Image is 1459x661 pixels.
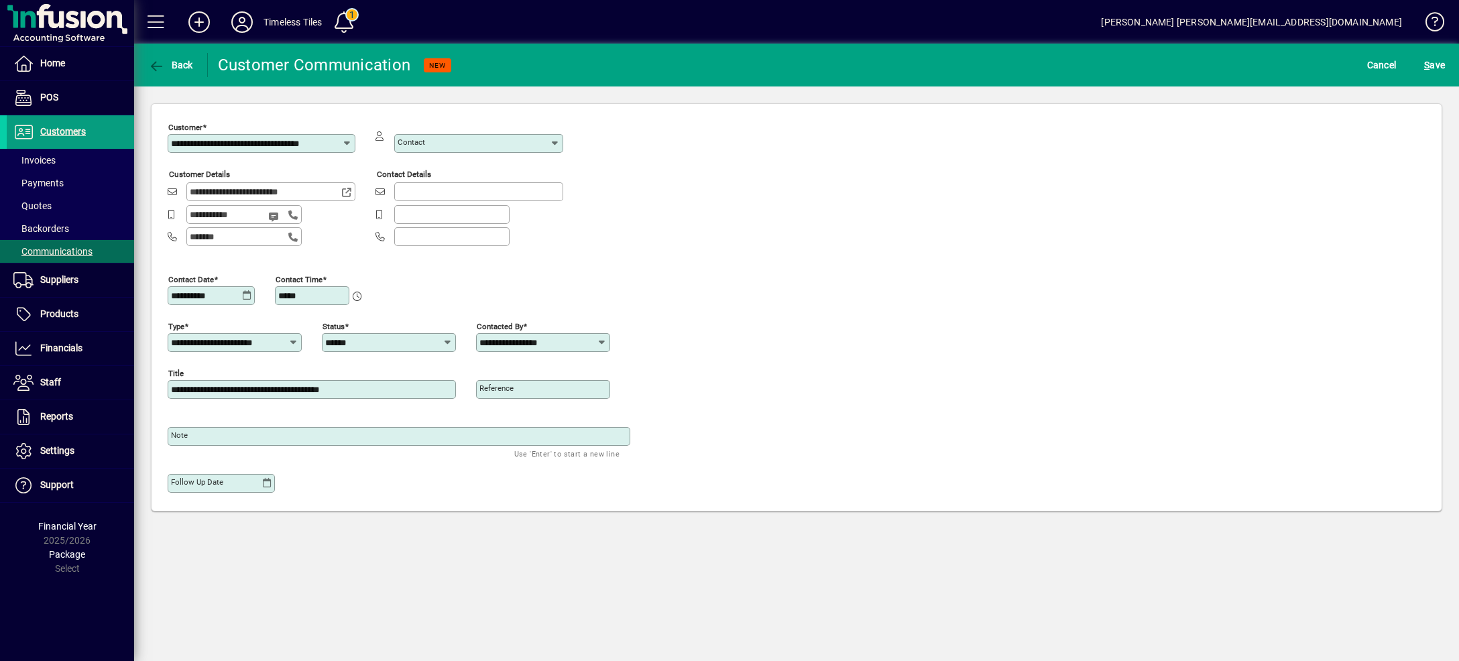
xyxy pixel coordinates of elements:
mat-label: Contact date [168,274,214,284]
mat-label: Note [171,430,188,440]
a: Backorders [7,217,134,240]
mat-hint: Use 'Enter' to start a new line [514,446,620,461]
div: Timeless Tiles [264,11,322,33]
span: Quotes [13,200,52,211]
a: Support [7,469,134,502]
a: Reports [7,400,134,434]
a: Suppliers [7,263,134,297]
mat-label: Contact [398,137,425,147]
button: Add [178,10,221,34]
a: Communications [7,240,134,263]
mat-label: Follow up date [171,477,223,487]
span: ave [1424,54,1445,76]
button: Save [1421,53,1448,77]
a: Knowledge Base [1415,3,1442,46]
a: Payments [7,172,134,194]
a: Home [7,47,134,80]
span: Home [40,58,65,68]
span: Payments [13,178,64,188]
span: Customers [40,126,86,137]
button: Send SMS [259,200,291,233]
a: Financials [7,332,134,365]
a: Staff [7,366,134,400]
mat-label: Customer [168,123,202,132]
a: Invoices [7,149,134,172]
span: Support [40,479,74,490]
mat-label: Type [168,321,184,330]
span: NEW [429,61,446,70]
span: Settings [40,445,74,456]
a: Quotes [7,194,134,217]
mat-label: Title [168,368,184,377]
span: Financials [40,343,82,353]
mat-label: Reference [479,383,514,393]
span: Communications [13,246,93,257]
button: Profile [221,10,264,34]
span: Suppliers [40,274,78,285]
div: [PERSON_NAME] [PERSON_NAME][EMAIL_ADDRESS][DOMAIN_NAME] [1101,11,1402,33]
button: Back [145,53,196,77]
span: Products [40,308,78,319]
div: Customer Communication [218,54,411,76]
span: Financial Year [38,521,97,532]
a: Settings [7,434,134,468]
span: Invoices [13,155,56,166]
mat-label: Contact time [276,274,323,284]
a: POS [7,81,134,115]
span: S [1424,60,1429,70]
span: Package [49,549,85,560]
span: Back [148,60,193,70]
a: Products [7,298,134,331]
mat-label: Status [323,321,345,330]
span: Staff [40,377,61,387]
app-page-header-button: Back [134,53,208,77]
span: Reports [40,411,73,422]
span: Backorders [13,223,69,234]
span: POS [40,92,58,103]
button: Cancel [1364,53,1400,77]
mat-label: Contacted by [477,321,523,330]
span: Cancel [1367,54,1397,76]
